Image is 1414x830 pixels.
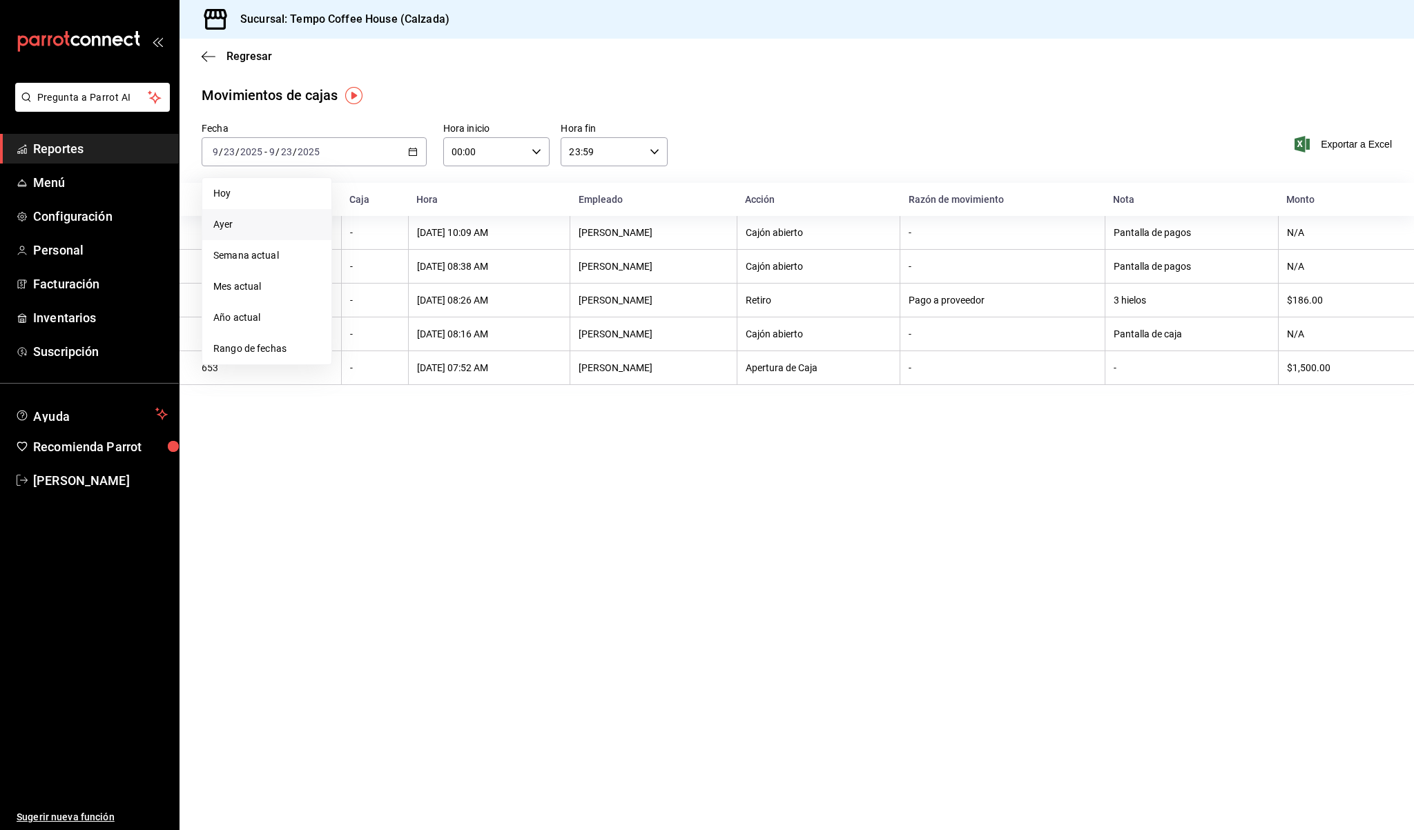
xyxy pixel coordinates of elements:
img: Tooltip marker [345,87,362,104]
div: - [909,362,1096,373]
span: Pregunta a Parrot AI [37,90,148,105]
span: / [293,146,297,157]
button: open_drawer_menu [152,36,163,47]
span: Ayuda [33,406,150,422]
div: Monto [1286,194,1392,205]
div: - [1114,362,1270,373]
input: -- [212,146,219,157]
span: Sugerir nueva función [17,810,168,824]
div: - [350,261,400,272]
div: Apertura de Caja [746,362,891,373]
span: Ayer [213,217,320,232]
div: [DATE] 08:16 AM [417,328,561,339]
div: [DATE] 08:38 AM [417,261,561,272]
span: Recomienda Parrot [33,437,168,456]
span: - [264,146,267,157]
div: N/A [1287,227,1392,238]
input: -- [223,146,235,157]
input: ---- [297,146,320,157]
div: Empleado [579,194,729,205]
button: Regresar [202,50,272,63]
span: Reportes [33,139,168,158]
div: [DATE] 08:26 AM [417,295,561,306]
div: - [909,261,1096,272]
div: N/A [1287,328,1392,339]
input: -- [280,146,293,157]
div: - [909,227,1096,238]
div: Pantalla de pagos [1114,227,1270,238]
div: Acción [745,194,891,205]
div: 3 hielos [1114,295,1270,306]
div: 653 [202,362,333,373]
div: [PERSON_NAME] [579,227,728,238]
div: - [909,328,1096,339]
div: - [350,362,400,373]
div: Cajón abierto [746,227,891,238]
div: $1,500.00 [1287,362,1392,373]
input: ---- [240,146,263,157]
span: Mes actual [213,279,320,294]
span: Regresar [226,50,272,63]
button: Pregunta a Parrot AI [15,83,170,112]
div: Pago a proveedor [909,295,1096,306]
span: Hoy [213,186,320,201]
span: Personal [33,241,168,259]
div: [PERSON_NAME] [579,295,728,306]
label: Hora fin [561,123,668,133]
span: Inventarios [33,308,168,327]
span: Año actual [213,310,320,325]
div: [PERSON_NAME] [579,362,728,373]
div: [DATE] 07:52 AM [417,362,561,373]
div: - [350,328,400,339]
div: Cajón abierto [746,328,891,339]
div: Nota [1113,194,1270,205]
div: - [350,227,400,238]
span: / [275,146,280,157]
div: Hora [416,194,561,205]
span: Semana actual [213,248,320,263]
div: Retiro [746,295,891,306]
div: Pantalla de pagos [1114,261,1270,272]
div: Caja [349,194,400,205]
span: / [235,146,240,157]
label: Hora inicio [443,123,550,133]
div: Cajón abierto [746,261,891,272]
span: / [219,146,223,157]
div: $186.00 [1287,295,1392,306]
div: [DATE] 10:09 AM [417,227,561,238]
div: Pantalla de caja [1114,328,1270,339]
div: [PERSON_NAME] [579,261,728,272]
div: Razón de movimiento [909,194,1097,205]
span: Rango de fechas [213,342,320,356]
span: Facturación [33,275,168,293]
input: -- [269,146,275,157]
h3: Sucursal: Tempo Coffee House (Calzada) [229,11,449,28]
a: Pregunta a Parrot AI [10,100,170,115]
div: [PERSON_NAME] [579,328,728,339]
span: Menú [33,173,168,192]
label: Fecha [202,123,427,133]
span: Suscripción [33,342,168,361]
span: [PERSON_NAME] [33,471,168,490]
div: N/A [1287,261,1392,272]
span: Configuración [33,207,168,226]
button: Exportar a Excel [1297,136,1392,152]
div: Movimientos de cajas [202,85,338,106]
div: - [350,295,400,306]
